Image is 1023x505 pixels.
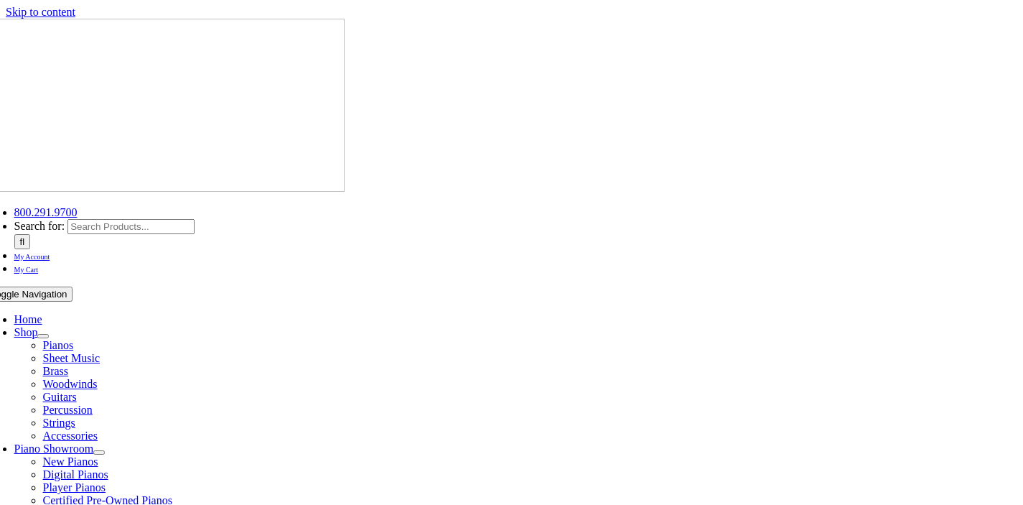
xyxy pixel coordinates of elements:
a: Home [14,313,42,325]
a: Piano Showroom [14,443,94,455]
a: Guitars [43,391,77,403]
a: 800.291.9700 [14,206,78,218]
a: Strings [43,417,75,429]
a: Brass [43,365,69,377]
button: Open submenu of Shop [37,334,49,338]
a: Digital Pianos [43,468,108,481]
span: Search for: [14,220,65,232]
input: Search [14,234,31,249]
a: Woodwinds [43,378,98,390]
span: My Cart [14,266,39,274]
a: Accessories [43,430,98,442]
a: My Cart [14,262,39,274]
input: Search Products... [67,219,195,234]
a: Pianos [43,339,74,351]
a: Shop [14,326,38,338]
a: New Pianos [43,455,98,468]
a: Sheet Music [43,352,101,364]
a: Percussion [43,404,93,416]
a: Skip to content [6,6,75,18]
a: Player Pianos [43,481,106,494]
button: Open submenu of Piano Showroom [93,450,105,455]
span: My Account [14,253,50,261]
a: My Account [14,249,50,261]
